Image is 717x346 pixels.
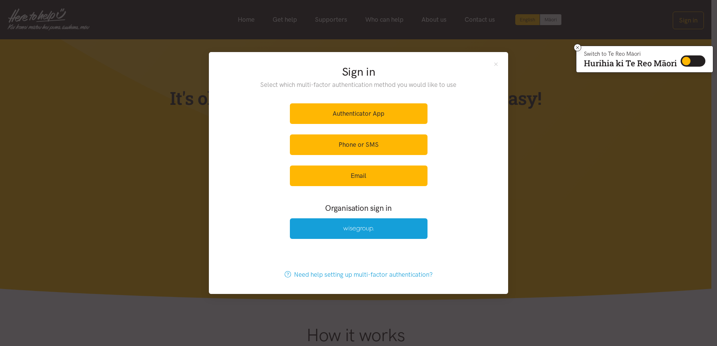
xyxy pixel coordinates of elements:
h3: Organisation sign in [269,203,448,213]
a: Need help setting up multi-factor authentication? [277,264,441,285]
h2: Sign in [245,64,472,80]
a: Phone or SMS [290,134,427,155]
a: Email [290,166,427,186]
button: Close [493,61,499,67]
img: Wise Group [343,226,374,232]
p: Select which multi-factor authentication method you would like to use [245,80,472,90]
a: Authenticator App [290,103,427,124]
p: Switch to Te Reo Māori [584,52,677,56]
p: Hurihia ki Te Reo Māori [584,60,677,67]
